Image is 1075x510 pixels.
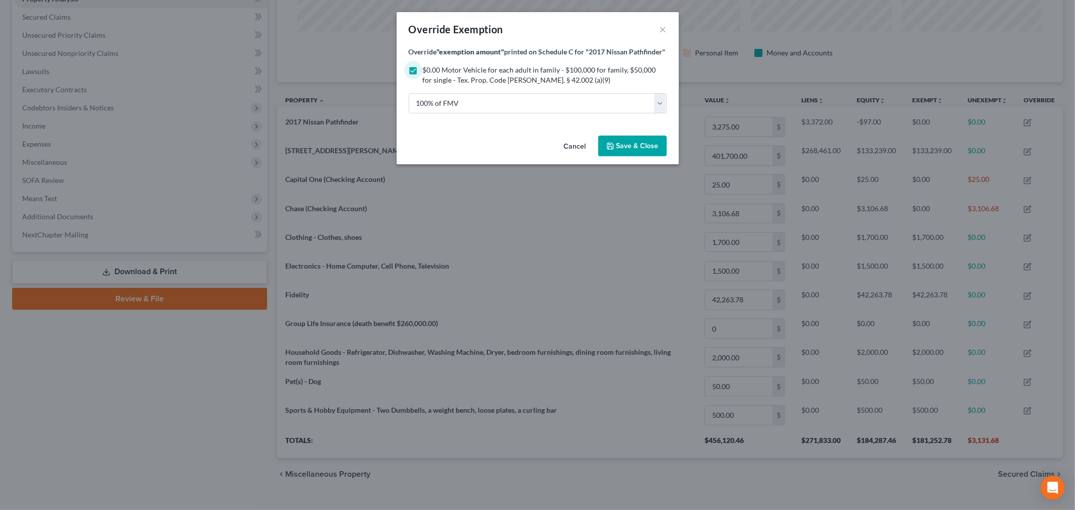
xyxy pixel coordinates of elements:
button: Cancel [556,137,594,157]
button: × [660,23,667,35]
strong: "exemption amount" [437,47,504,56]
span: Save & Close [616,142,659,150]
div: Override Exemption [409,22,503,36]
div: Open Intercom Messenger [1041,476,1065,500]
button: Save & Close [598,136,667,157]
label: Override printed on Schedule C for "2017 Nissan Pathfinder" [409,46,666,57]
span: $0.00 Motor Vehicle for each adult in family - $100,000 for family, $50,000 for single - Tex. Pro... [423,66,656,84]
